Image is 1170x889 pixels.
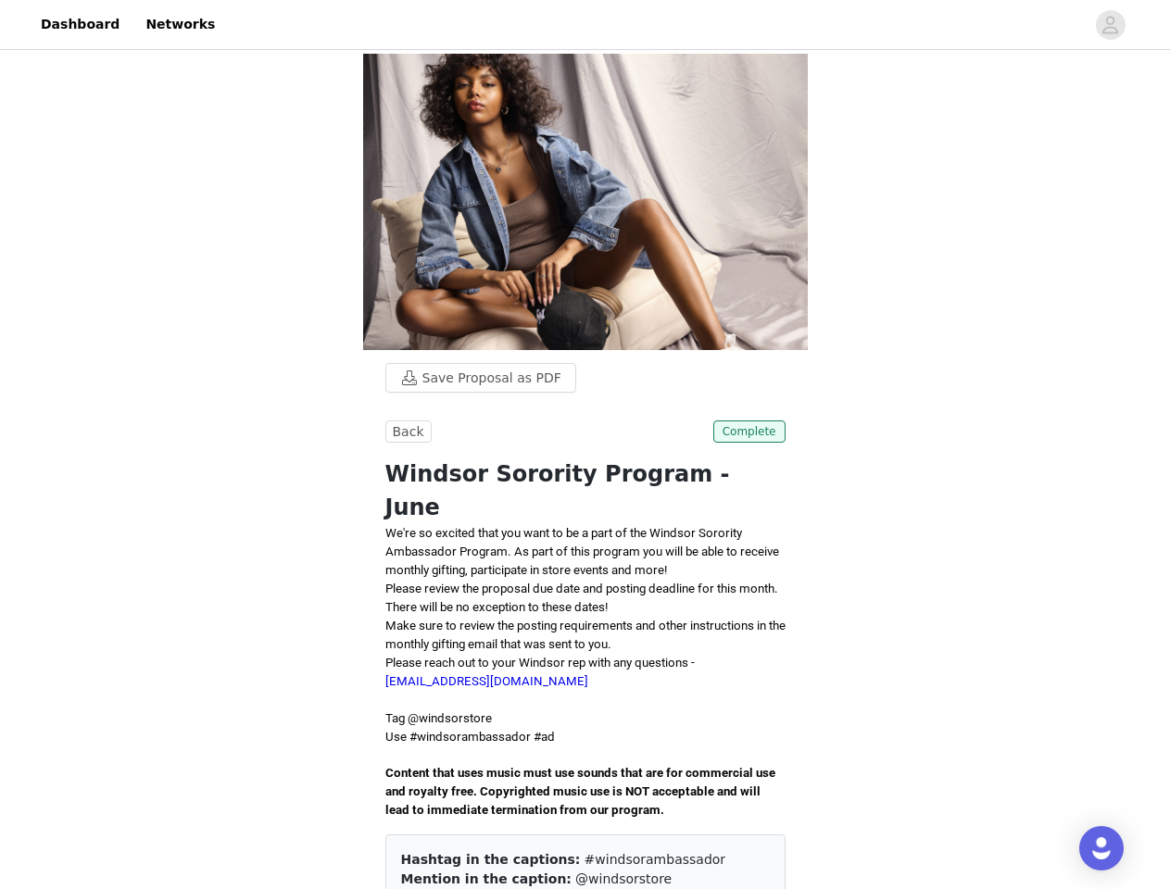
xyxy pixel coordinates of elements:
[385,619,786,651] span: Make sure to review the posting requirements and other instructions in the monthly gifting email ...
[585,852,726,867] span: #windsorambassador
[385,656,695,688] span: Please reach out to your Windsor rep with any questions -
[713,420,786,443] span: Complete
[385,363,576,393] button: Save Proposal as PDF
[30,4,131,45] a: Dashboard
[134,4,226,45] a: Networks
[385,711,492,725] span: Tag @windsorstore
[385,526,779,577] span: We're so excited that you want to be a part of the Windsor Sorority Ambassador Program. As part o...
[363,54,808,350] img: campaign image
[575,871,672,886] span: @windsorstore
[385,420,432,443] button: Back
[385,582,778,614] span: Please review the proposal due date and posting deadline for this month. There will be no excepti...
[1079,826,1124,870] div: Open Intercom Messenger
[385,674,588,688] a: [EMAIL_ADDRESS][DOMAIN_NAME]
[1101,10,1119,40] div: avatar
[401,852,581,867] span: Hashtag in the captions:
[385,766,778,817] span: Content that uses music must use sounds that are for commercial use and royalty free. Copyrighted...
[385,457,786,524] h1: Windsor Sorority Program - June
[385,730,555,744] span: Use #windsorambassador #ad
[401,871,572,886] span: Mention in the caption:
